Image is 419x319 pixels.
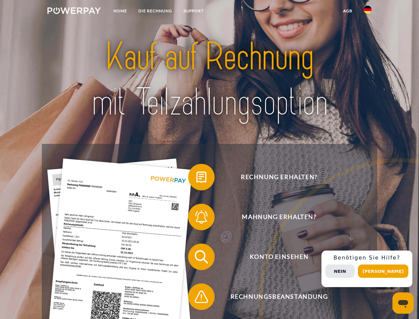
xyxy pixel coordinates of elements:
button: Mahnung erhalten? [188,204,361,230]
img: qb_bill.svg [193,169,210,185]
button: Nein [325,265,355,278]
a: agb [337,5,358,17]
img: qb_search.svg [193,249,210,265]
div: Schnellhilfe [321,251,412,287]
button: [PERSON_NAME] [358,265,408,278]
h3: Benötigen Sie Hilfe? [325,255,408,261]
button: Rechnungsbeanstandung [188,283,361,310]
img: logo-powerpay-white.svg [47,7,101,14]
button: Konto einsehen [188,244,361,270]
span: Rechnung erhalten? [198,164,360,190]
button: Rechnung erhalten? [188,164,361,190]
img: qb_bell.svg [193,209,210,225]
a: SUPPORT [178,5,209,17]
a: DIE RECHNUNG [133,5,178,17]
span: Mahnung erhalten? [198,204,360,230]
img: qb_warning.svg [193,288,210,305]
iframe: Schaltfläche zum Öffnen des Messaging-Fensters [392,292,414,314]
img: title-powerpay_de.svg [63,32,356,127]
span: Konto einsehen [198,244,360,270]
img: de [364,6,372,14]
a: Home [108,5,133,17]
span: Rechnungsbeanstandung [198,283,360,310]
